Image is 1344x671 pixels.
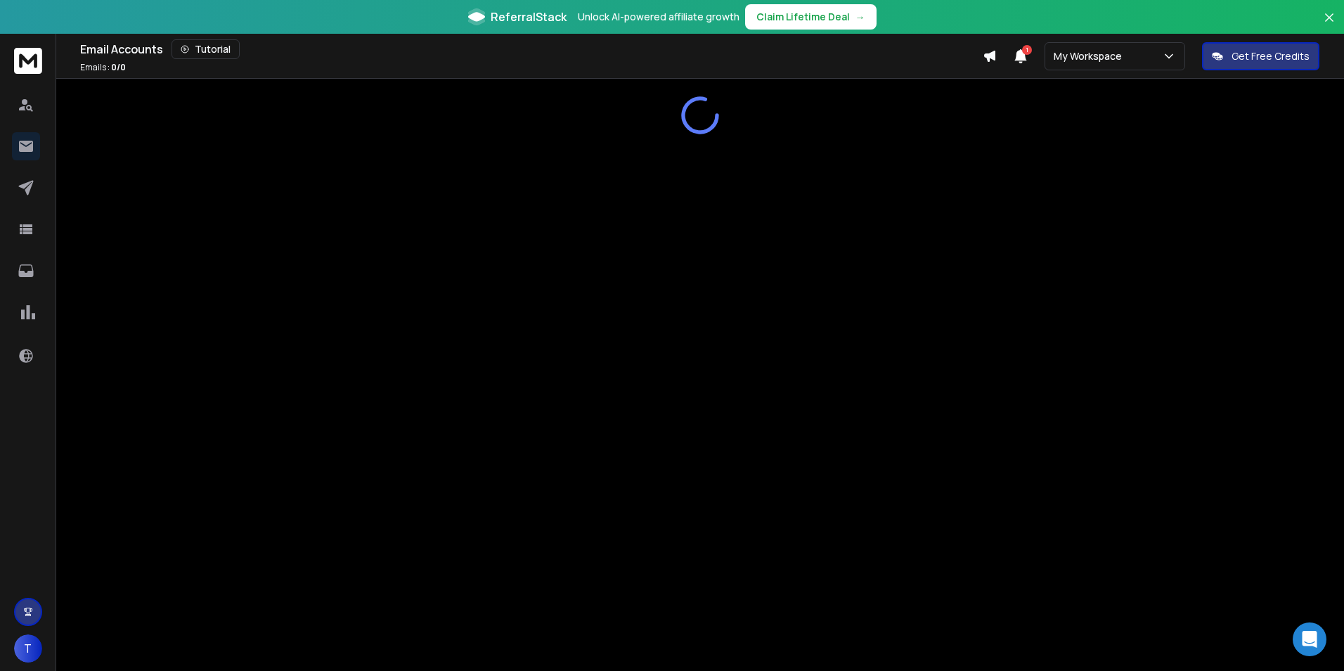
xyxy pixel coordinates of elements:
[14,634,42,663] button: T
[172,39,240,59] button: Tutorial
[1054,49,1127,63] p: My Workspace
[1293,622,1326,656] div: Open Intercom Messenger
[491,8,567,25] span: ReferralStack
[80,39,983,59] div: Email Accounts
[578,10,739,24] p: Unlock AI-powered affiliate growth
[1202,42,1319,70] button: Get Free Credits
[855,10,865,24] span: →
[1320,8,1338,42] button: Close banner
[1232,49,1310,63] p: Get Free Credits
[1022,45,1032,55] span: 1
[745,4,877,30] button: Claim Lifetime Deal→
[80,62,126,73] p: Emails :
[111,61,126,73] span: 0 / 0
